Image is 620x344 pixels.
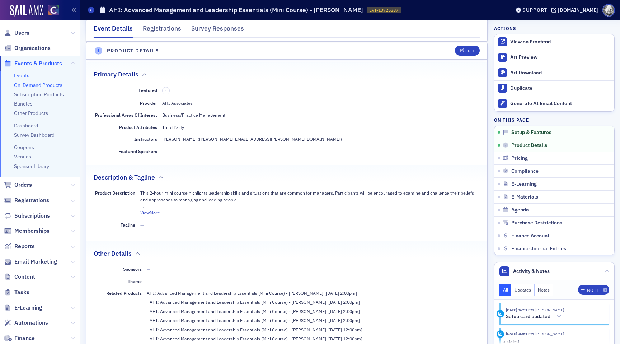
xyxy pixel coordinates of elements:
[162,100,193,106] span: AHI Associates
[494,25,516,32] h4: Actions
[4,242,35,250] a: Reports
[140,190,479,209] p: This 2-hour mini course highlights leadership skills and situations that are common for managers....
[494,50,614,65] a: Art Preview
[14,91,64,98] a: Subscription Products
[506,307,534,312] time: 4/30/2025 06:51 PM
[506,331,534,336] time: 4/30/2025 06:51 PM
[4,319,48,327] a: Automations
[499,284,512,296] button: All
[455,46,480,56] button: Edit
[511,142,547,149] span: Product Details
[162,148,166,154] span: —
[119,124,157,130] span: Product Attributes
[4,304,42,312] a: E-Learning
[162,112,225,118] div: Business/Practice Management
[4,29,29,37] a: Users
[14,288,29,296] span: Tasks
[4,60,62,68] a: Events & Products
[121,222,135,228] span: Tagline
[4,288,29,296] a: Tasks
[109,6,363,14] h1: AHI: Advanced Management and Leadership Essentials (Mini Course) - [PERSON_NAME]
[147,335,362,342] div: AHI: Advanced Management and Leadership Essentials (Mini Course) - [PERSON_NAME] [[DATE] 12:00pm]
[14,181,32,189] span: Orders
[369,7,398,13] span: EVT-13725387
[511,194,538,200] span: E-Materials
[48,5,59,16] img: SailAMX
[510,39,611,45] div: View on Frontend
[534,307,564,312] span: Tiffany Carson
[140,100,157,106] span: Provider
[510,101,611,107] div: Generate AI Email Content
[162,136,342,142] div: [PERSON_NAME] ([PERSON_NAME][EMAIL_ADDRESS][PERSON_NAME][DOMAIN_NAME])
[134,136,157,142] span: Instructors
[94,70,138,79] h2: Primary Details
[191,24,244,37] div: Survey Responses
[14,196,49,204] span: Registrations
[94,249,132,258] h2: Other Details
[14,258,57,266] span: Email Marketing
[535,284,553,296] button: Notes
[140,209,160,216] button: ViewMore
[14,132,55,138] a: Survey Dashboard
[14,273,35,281] span: Content
[138,87,157,93] span: Featured
[107,47,159,55] h4: Product Details
[14,110,48,116] a: Other Products
[511,284,535,296] button: Updates
[511,181,537,187] span: E-Learning
[43,5,59,17] a: View Homepage
[513,268,550,275] span: Activity & Notes
[94,173,155,182] h2: Description & Tagline
[4,196,49,204] a: Registrations
[14,227,50,235] span: Memberships
[14,44,51,52] span: Organizations
[14,72,29,79] a: Events
[511,155,528,162] span: Pricing
[497,310,504,317] div: Activity
[10,5,43,17] img: SailAMX
[494,34,614,50] a: View on Frontend
[497,330,504,338] div: Update
[494,96,614,111] button: Generate AI Email Content
[465,49,474,53] div: Edit
[511,129,551,136] span: Setup & Features
[14,60,62,68] span: Events & Products
[140,222,144,228] span: —
[510,54,611,61] div: Art Preview
[147,317,360,324] div: AHI: Advanced Management and Leadership Essentials (Mini Course) - [PERSON_NAME] [[DATE] 2:00pm]
[558,7,598,13] div: [DOMAIN_NAME]
[118,148,157,154] span: Featured Speakers
[94,24,133,38] div: Event Details
[143,24,181,37] div: Registrations
[4,44,51,52] a: Organizations
[14,242,35,250] span: Reports
[511,246,566,252] span: Finance Journal Entries
[147,308,360,315] div: AHI: Advanced Management and Leadership Essentials (Mini Course) - [PERSON_NAME] [[DATE] 2:00pm]
[494,80,614,96] button: Duplicate
[510,85,611,92] div: Duplicate
[123,266,142,272] span: Sponsors
[95,112,157,118] span: Professional Areas Of Interest
[511,207,529,213] span: Agenda
[14,163,49,169] a: Sponsor Library
[511,233,549,239] span: Finance Account
[4,227,50,235] a: Memberships
[147,299,360,305] div: AHI: Advanced Management and Leadership Essentials (Mini Course) - [PERSON_NAME] [[DATE] 2:00pm]
[511,168,539,175] span: Compliance
[14,153,31,160] a: Venues
[506,313,564,320] button: Setup card updated
[147,266,150,272] span: —
[551,8,601,13] button: [DOMAIN_NAME]
[14,319,48,327] span: Automations
[511,220,562,226] span: Purchase Restrictions
[578,285,609,295] button: Note
[522,7,547,13] div: Support
[14,144,34,150] a: Coupons
[147,278,150,284] span: —
[106,290,142,296] span: Related Products
[14,82,62,88] a: On-Demand Products
[14,212,50,220] span: Subscriptions
[14,304,42,312] span: E-Learning
[128,278,142,284] span: Theme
